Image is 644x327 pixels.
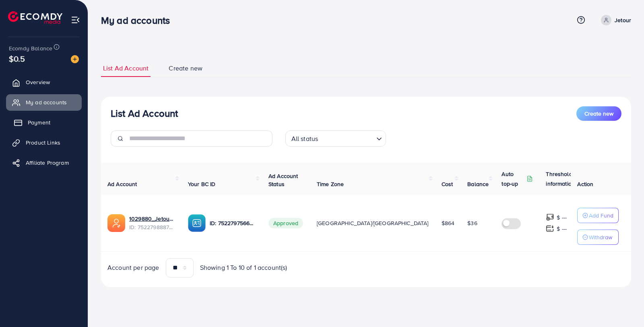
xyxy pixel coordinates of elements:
[6,155,82,171] a: Affiliate Program
[103,64,149,73] span: List Ad Account
[9,44,52,52] span: Ecomdy Balance
[188,214,206,232] img: ic-ba-acc.ded83a64.svg
[546,213,554,221] img: top-up amount
[101,14,176,26] h3: My ad accounts
[26,78,50,86] span: Overview
[557,213,567,222] p: $ ---
[188,180,216,188] span: Your BC ID
[290,133,320,145] span: All status
[9,53,25,64] span: $0.5
[317,180,344,188] span: Time Zone
[615,15,631,25] p: Jetour
[577,230,619,245] button: Withdraw
[589,232,612,242] p: Withdraw
[129,215,175,223] a: 1029880_Jetour Bahrain_1751538120631
[71,55,79,63] img: image
[442,180,453,188] span: Cost
[598,15,631,25] a: Jetour
[577,180,593,188] span: Action
[26,139,60,147] span: Product Links
[210,218,256,228] p: ID: 7522797566765875201
[268,172,298,188] span: Ad Account Status
[28,118,50,126] span: Payment
[129,223,175,231] span: ID: 7522798887967653889
[6,114,82,130] a: Payment
[610,291,638,321] iframe: Chat
[285,130,386,147] div: Search for option
[467,219,477,227] span: $36
[6,74,82,90] a: Overview
[442,219,455,227] span: $864
[26,98,67,106] span: My ad accounts
[107,263,159,272] span: Account per page
[71,15,80,25] img: menu
[107,214,125,232] img: ic-ads-acc.e4c84228.svg
[467,180,489,188] span: Balance
[584,110,613,118] span: Create new
[546,224,554,233] img: top-up amount
[268,218,303,228] span: Approved
[111,108,178,119] h3: List Ad Account
[502,169,525,188] p: Auto top-up
[8,11,62,24] img: logo
[107,180,137,188] span: Ad Account
[589,211,613,220] p: Add Fund
[577,208,619,223] button: Add Fund
[200,263,287,272] span: Showing 1 To 10 of 1 account(s)
[169,64,202,73] span: Create new
[320,131,373,145] input: Search for option
[6,94,82,110] a: My ad accounts
[546,169,585,188] p: Threshold information
[26,159,69,167] span: Affiliate Program
[6,135,82,151] a: Product Links
[557,224,567,234] p: $ ---
[129,215,175,231] div: <span class='underline'>1029880_Jetour Bahrain_1751538120631</span></br>7522798887967653889
[317,219,429,227] span: [GEOGRAPHIC_DATA]/[GEOGRAPHIC_DATA]
[576,106,621,121] button: Create new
